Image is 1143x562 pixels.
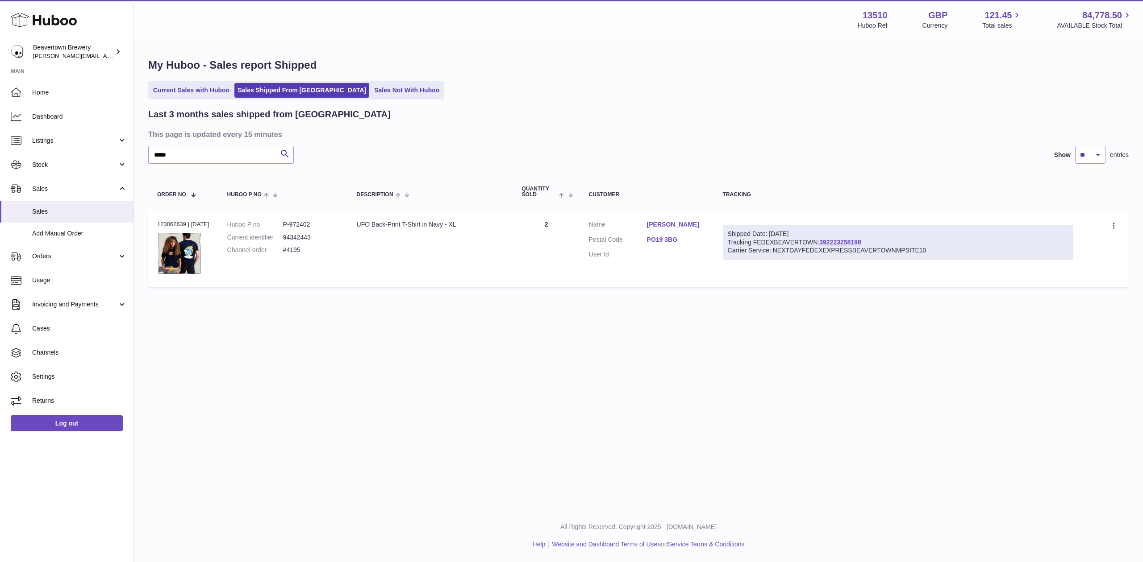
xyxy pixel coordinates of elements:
[647,236,705,244] a: PO19 3BG
[549,540,744,549] li: and
[11,415,123,431] a: Log out
[522,186,557,198] span: Quantity Sold
[234,83,369,98] a: Sales Shipped From [GEOGRAPHIC_DATA]
[357,192,393,198] span: Description
[819,239,861,246] a: 392223258198
[227,246,283,254] dt: Channel order
[32,136,117,145] span: Listings
[863,9,888,21] strong: 13510
[728,230,1068,238] div: Shipped Date: [DATE]
[589,192,705,198] div: Customer
[32,207,127,216] span: Sales
[33,52,227,59] span: [PERSON_NAME][EMAIL_ADDRESS][PERSON_NAME][DOMAIN_NAME]
[283,220,339,229] dd: P-972402
[32,397,127,405] span: Returns
[1110,151,1129,159] span: entries
[227,192,262,198] span: Huboo P no
[858,21,888,30] div: Huboo Ref
[283,246,339,254] dd: #4195
[227,233,283,242] dt: Current identifier
[552,541,657,548] a: Website and Dashboard Terms of Use
[157,220,209,228] div: 123062639 | [DATE]
[1054,151,1071,159] label: Show
[589,236,647,246] dt: Postal Code
[1057,21,1132,30] span: AVAILABLE Stock Total
[148,129,1126,139] h3: This page is updated every 15 minutes
[533,541,546,548] a: Help
[922,21,948,30] div: Currency
[32,252,117,260] span: Orders
[668,541,745,548] a: Service Terms & Conditions
[150,83,233,98] a: Current Sales with Huboo
[1082,9,1122,21] span: 84,778.50
[33,43,113,60] div: Beavertown Brewery
[32,276,127,285] span: Usage
[32,372,127,381] span: Settings
[32,161,117,169] span: Stock
[982,21,1022,30] span: Total sales
[32,112,127,121] span: Dashboard
[141,523,1136,531] p: All Rights Reserved. Copyright 2025 - [DOMAIN_NAME]
[32,300,117,309] span: Invoicing and Payments
[148,108,391,120] h2: Last 3 months sales shipped from [GEOGRAPHIC_DATA]
[11,45,24,58] img: Matthew.McCormack@beavertownbrewery.co.uk
[984,9,1012,21] span: 121.45
[283,233,339,242] dd: 94342443
[357,220,504,229] div: UFO Back-Print T-Shirt in Navy - XL
[728,246,1068,255] div: Carrier Service: NEXTDAYFEDEXEXPRESSBEAVERTOWNMPSITE10
[32,348,127,357] span: Channels
[589,250,647,259] dt: User Id
[148,58,1129,72] h1: My Huboo - Sales report Shipped
[157,192,186,198] span: Order No
[157,231,202,276] img: beavertown-brewery-ufo-tshirt-black.png
[589,220,647,231] dt: Name
[928,9,947,21] strong: GBP
[1057,9,1132,30] a: 84,778.50 AVAILABLE Stock Total
[32,324,127,333] span: Cases
[227,220,283,229] dt: Huboo P no
[32,88,127,97] span: Home
[371,83,442,98] a: Sales Not With Huboo
[982,9,1022,30] a: 121.45 Total sales
[32,229,127,238] span: Add Manual Order
[32,185,117,193] span: Sales
[513,211,580,287] td: 2
[723,192,1073,198] div: Tracking
[647,220,705,229] a: [PERSON_NAME]
[723,225,1073,260] div: Tracking FEDEXBEAVERTOWN:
